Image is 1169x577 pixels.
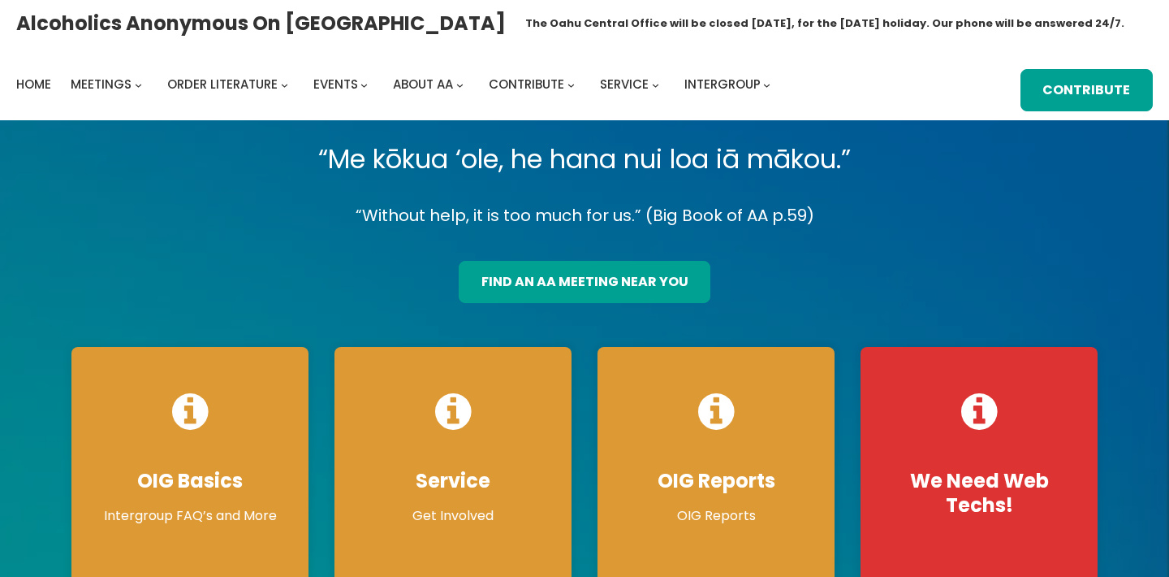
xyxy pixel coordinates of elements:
p: “Me kōkua ‘ole, he hana nui loa iā mākou.” [58,137,1111,182]
button: Order Literature submenu [281,80,288,88]
button: Intergroup submenu [763,80,770,88]
button: Events submenu [360,80,368,88]
span: Service [600,76,649,93]
a: About AA [393,73,453,96]
span: Intergroup [684,76,761,93]
p: “Without help, it is too much for us.” (Big Book of AA p.59) [58,202,1111,230]
p: Intergroup FAQ’s and More [88,506,292,526]
h4: Service [351,469,555,493]
a: Home [16,73,51,96]
p: Get Involved [351,506,555,526]
nav: Intergroup [16,73,776,96]
h4: OIG Basics [88,469,292,493]
a: find an aa meeting near you [459,261,710,303]
span: Meetings [71,76,132,93]
button: Meetings submenu [135,80,142,88]
span: Home [16,76,51,93]
a: Events [313,73,358,96]
h4: OIG Reports [614,469,818,493]
a: Meetings [71,73,132,96]
a: Service [600,73,649,96]
p: OIG Reports [614,506,818,526]
span: Order Literature [167,76,278,93]
span: About AA [393,76,453,93]
h1: The Oahu Central Office will be closed [DATE], for the [DATE] holiday. Our phone will be answered... [525,15,1124,32]
a: Intergroup [684,73,761,96]
a: Alcoholics Anonymous on [GEOGRAPHIC_DATA] [16,6,506,41]
a: Contribute [489,73,564,96]
span: Events [313,76,358,93]
button: About AA submenu [456,80,464,88]
span: Contribute [489,76,564,93]
a: Contribute [1020,69,1153,111]
button: Contribute submenu [567,80,575,88]
button: Service submenu [652,80,659,88]
h4: We Need Web Techs! [877,469,1081,518]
